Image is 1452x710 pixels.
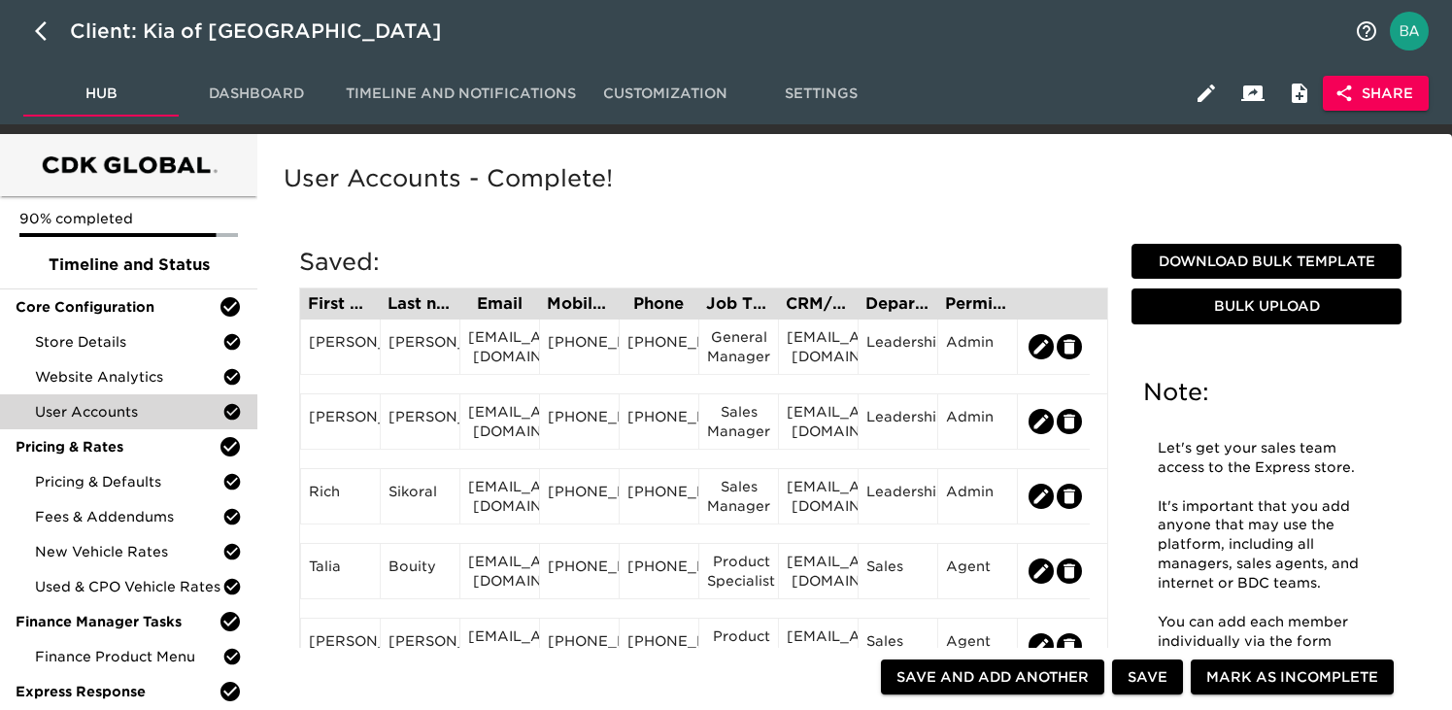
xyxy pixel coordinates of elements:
[35,82,167,106] span: Hub
[866,332,929,361] div: Leadership
[1029,558,1054,584] button: edit
[309,407,372,436] div: [PERSON_NAME]
[16,612,219,631] span: Finance Manager Tasks
[946,482,1009,511] div: Admin
[548,631,611,660] div: [PHONE_NUMBER]
[35,577,222,596] span: Used & CPO Vehicle Rates
[190,82,322,106] span: Dashboard
[299,247,1108,278] h5: Saved:
[866,557,929,586] div: Sales
[388,332,452,361] div: [PERSON_NAME]
[946,407,1009,436] div: Admin
[1139,250,1394,274] span: Download Bulk Template
[1029,633,1054,659] button: edit
[70,16,469,47] div: Client: Kia of [GEOGRAPHIC_DATA]
[35,402,222,422] span: User Accounts
[388,482,452,511] div: Sikoral
[946,332,1009,361] div: Admin
[284,163,1417,194] h5: User Accounts - Complete!
[1206,665,1378,690] span: Mark as Incomplete
[627,557,691,586] div: [PHONE_NUMBER]
[1158,613,1375,691] p: You can add each member individually via the form below, or upload a bulk file using the tools to...
[787,327,850,366] div: [EMAIL_ADDRESS][DOMAIN_NAME]
[309,332,372,361] div: [PERSON_NAME]
[946,631,1009,660] div: Agent
[548,332,611,361] div: [PHONE_NUMBER]
[866,482,929,511] div: Leadership
[35,647,222,666] span: Finance Product Menu
[786,296,850,312] div: CRM/User ID
[866,631,929,660] div: Sales
[707,477,770,516] div: Sales Manager
[866,407,929,436] div: Leadership
[1057,558,1082,584] button: edit
[308,296,372,312] div: First name
[548,407,611,436] div: [PHONE_NUMBER]
[945,296,1009,312] div: Permission Set
[627,407,691,436] div: [PHONE_NUMBER]
[626,296,691,312] div: Phone
[388,296,452,312] div: Last name
[35,472,222,491] span: Pricing & Defaults
[627,332,691,361] div: [PHONE_NUMBER]
[865,296,929,312] div: Department
[707,552,770,591] div: Product Specialist
[1057,409,1082,434] button: edit
[1143,377,1390,408] h5: Note:
[1390,12,1429,51] img: Profile
[547,296,611,312] div: Mobile Phone
[1338,82,1413,106] span: Share
[787,552,850,591] div: [EMAIL_ADDRESS][DOMAIN_NAME]
[787,477,850,516] div: [EMAIL_ADDRESS][DOMAIN_NAME]
[16,437,219,456] span: Pricing & Rates
[548,482,611,511] div: [PHONE_NUMBER]
[1057,334,1082,359] button: edit
[1057,633,1082,659] button: edit
[16,682,219,701] span: Express Response
[1343,8,1390,54] button: notifications
[599,82,731,106] span: Customization
[787,402,850,441] div: [EMAIL_ADDRESS][DOMAIN_NAME]
[707,327,770,366] div: General Manager
[1131,244,1401,280] button: Download Bulk Template
[1230,70,1276,117] button: Client View
[627,631,691,660] div: [PHONE_NUMBER]
[468,327,531,366] div: [EMAIL_ADDRESS][DOMAIN_NAME]
[881,659,1104,695] button: Save and Add Another
[706,296,770,312] div: Job Title
[896,665,1089,690] span: Save and Add Another
[1191,659,1394,695] button: Mark as Incomplete
[1029,409,1054,434] button: edit
[468,626,531,665] div: [EMAIL_ADDRESS][DOMAIN_NAME]
[388,407,452,436] div: [PERSON_NAME]
[467,296,531,312] div: Email
[388,557,452,586] div: Bouity
[1029,484,1054,509] button: edit
[1131,288,1401,324] button: Bulk Upload
[1128,665,1167,690] span: Save
[346,82,576,106] span: Timeline and Notifications
[1057,484,1082,509] button: edit
[35,367,222,387] span: Website Analytics
[19,209,238,228] p: 90% completed
[1139,294,1394,319] span: Bulk Upload
[1158,439,1375,478] p: Let's get your sales team access to the Express store.
[1183,70,1230,117] button: Edit Hub
[707,402,770,441] div: Sales Manager
[35,507,222,526] span: Fees & Addendums
[1029,334,1054,359] button: edit
[1323,76,1429,112] button: Share
[309,482,372,511] div: Rich
[35,542,222,561] span: New Vehicle Rates
[1112,659,1183,695] button: Save
[755,82,887,106] span: Settings
[1158,497,1375,593] p: It's important that you add anyone that may use the platform, including all managers, sales agent...
[16,297,219,317] span: Core Configuration
[309,557,372,586] div: Talia
[309,631,372,660] div: [PERSON_NAME]
[468,477,531,516] div: [EMAIL_ADDRESS][DOMAIN_NAME]
[468,402,531,441] div: [EMAIL_ADDRESS][DOMAIN_NAME]
[16,254,242,277] span: Timeline and Status
[468,552,531,591] div: [EMAIL_ADDRESS][DOMAIN_NAME]
[388,631,452,660] div: [PERSON_NAME]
